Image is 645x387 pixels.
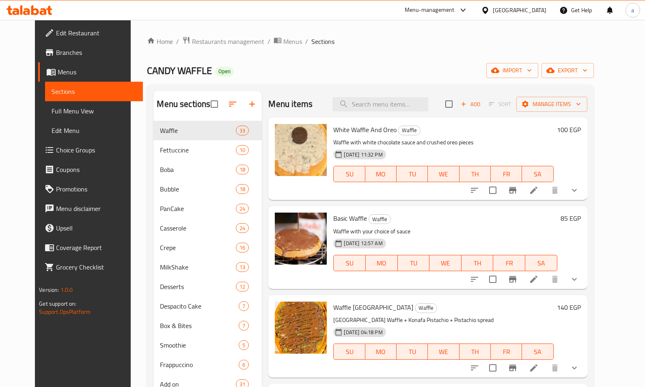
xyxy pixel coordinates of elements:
div: items [236,184,249,194]
li: / [305,37,308,46]
button: Manage items [516,97,587,112]
a: Edit menu item [529,363,539,373]
span: WE [433,257,458,269]
button: sort-choices [465,358,484,378]
button: delete [545,180,565,200]
svg: Show Choices [569,274,579,284]
span: import [493,65,532,76]
span: TU [400,346,425,358]
nav: breadcrumb [147,36,593,47]
span: Desserts [160,282,236,291]
div: Casserole24 [153,218,262,238]
div: items [236,126,249,135]
div: Smoothie [160,340,239,350]
span: SU [337,257,362,269]
button: SU [333,344,365,360]
li: / [176,37,179,46]
button: Branch-specific-item [503,270,522,289]
span: MO [369,346,393,358]
span: MO [369,168,393,180]
h2: Menu sections [157,98,210,110]
div: Casserole [160,223,236,233]
span: Waffle [369,215,390,224]
p: [GEOGRAPHIC_DATA] Waffle + Konafa Pistachio + Pistachio spread [333,315,553,325]
span: Sort sections [223,94,242,114]
h2: Menu items [268,98,313,110]
button: TU [397,344,428,360]
button: TH [459,344,491,360]
span: Select to update [484,359,501,376]
span: [DATE] 11:32 PM [341,151,386,159]
div: MilkShake [160,262,236,272]
input: search [332,97,428,111]
span: Fettuccine [160,145,236,155]
span: 24 [236,205,248,213]
div: Bubble [160,184,236,194]
span: Frappuccino [160,360,239,370]
div: items [236,145,249,155]
div: Waffle [398,126,421,135]
button: import [486,63,538,78]
span: Upsell [56,223,136,233]
span: Manage items [523,99,581,109]
a: Support.OpsPlatform [39,307,91,317]
div: Fettuccine10 [153,140,262,160]
span: TU [400,168,425,180]
span: SU [337,168,362,180]
span: Branches [56,48,136,57]
div: MilkShake13 [153,257,262,277]
span: export [548,65,587,76]
span: 7 [239,322,248,330]
span: 5 [239,341,248,349]
div: Waffle33 [153,121,262,140]
span: a [631,6,634,15]
span: WE [431,168,456,180]
span: Add [459,100,481,109]
button: MO [365,344,397,360]
button: export [541,63,594,78]
div: items [236,204,249,213]
p: Waffle with your choice of sauce [333,226,557,237]
a: Edit menu item [529,274,539,284]
span: MO [369,257,395,269]
span: 18 [236,185,248,193]
span: White Waffle And Oreo [333,124,397,136]
button: show more [565,180,584,200]
div: [GEOGRAPHIC_DATA] [493,6,546,15]
span: Restaurants management [192,37,264,46]
span: Despacito Cake [160,301,239,311]
button: Add [457,98,483,111]
a: Menus [38,62,142,82]
span: Select all sections [206,96,223,113]
div: Despacito Cake7 [153,296,262,316]
button: Branch-specific-item [503,358,522,378]
button: TU [397,166,428,182]
span: Sections [52,87,136,96]
div: items [236,243,249,252]
span: Add item [457,98,483,111]
a: Edit Menu [45,121,142,140]
div: Crepe16 [153,238,262,257]
a: Grocery Checklist [38,257,142,277]
div: items [239,301,249,311]
button: SA [522,166,553,182]
span: Promotions [56,184,136,194]
img: Basic Waffle [275,213,327,265]
div: Menu-management [405,5,455,15]
div: Boba18 [153,160,262,179]
div: Desserts12 [153,277,262,296]
button: SA [525,255,557,271]
a: Upsell [38,218,142,238]
a: Menus [274,36,302,47]
a: Choice Groups [38,140,142,160]
button: TH [459,166,491,182]
span: Coupons [56,165,136,174]
span: Select to update [484,182,501,199]
span: Box & Bites [160,321,239,330]
div: items [239,321,249,330]
p: Waffle with white chocolate sauce and crushed oreo pieces [333,137,553,148]
button: SA [522,344,553,360]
